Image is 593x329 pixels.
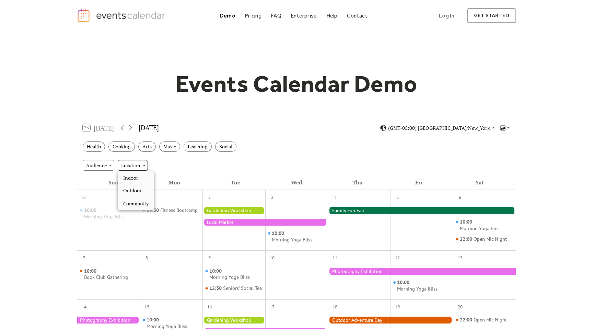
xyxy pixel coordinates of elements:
[271,14,281,18] div: FAQ
[324,11,340,20] a: Help
[123,187,142,194] span: Outdoor
[220,14,235,18] div: Demo
[268,11,284,20] a: FAQ
[288,11,319,20] a: Enterprise
[123,174,138,182] span: Indoor
[217,11,238,20] a: Demo
[291,14,317,18] div: Enterprise
[242,11,264,20] a: Pricing
[432,8,461,23] a: Log In
[347,14,368,18] div: Contact
[344,11,370,20] a: Contact
[77,9,167,23] a: home
[326,14,338,18] div: Help
[123,200,149,207] span: Community
[165,70,428,98] h1: Events Calendar Demo
[245,14,261,18] div: Pricing
[467,8,516,23] a: get started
